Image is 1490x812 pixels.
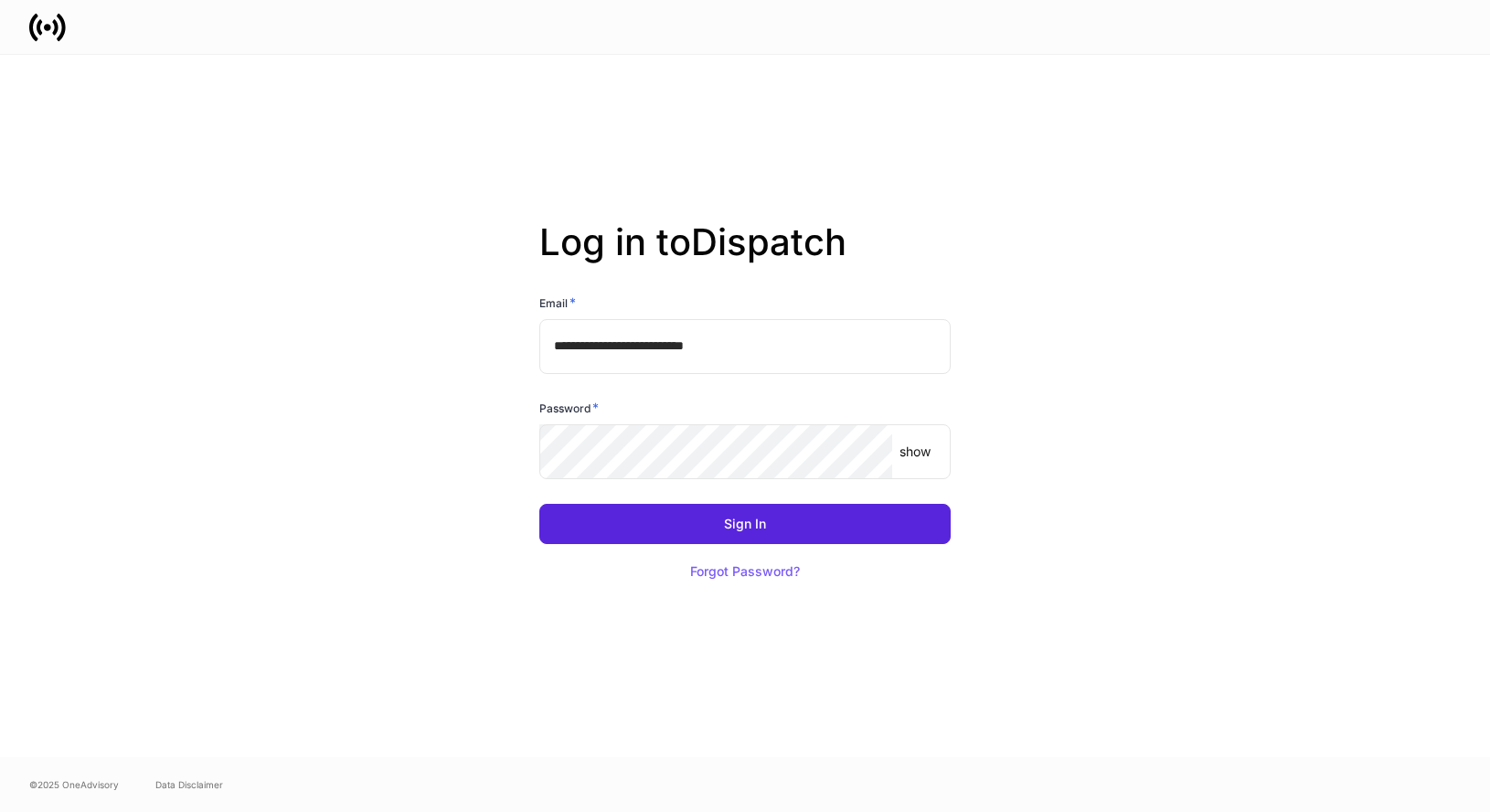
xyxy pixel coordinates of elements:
h2: Log in to Dispatch [539,220,951,294]
p: show [899,443,931,461]
a: Data Disclaimer [155,777,223,792]
div: Forgot Password? [690,565,800,578]
button: Forgot Password? [667,551,823,592]
span: © 2025 OneAdvisory [29,777,119,792]
button: Sign In [539,504,951,544]
h6: Email [539,294,576,312]
div: Sign In [724,518,766,530]
h6: Password [539,399,599,417]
